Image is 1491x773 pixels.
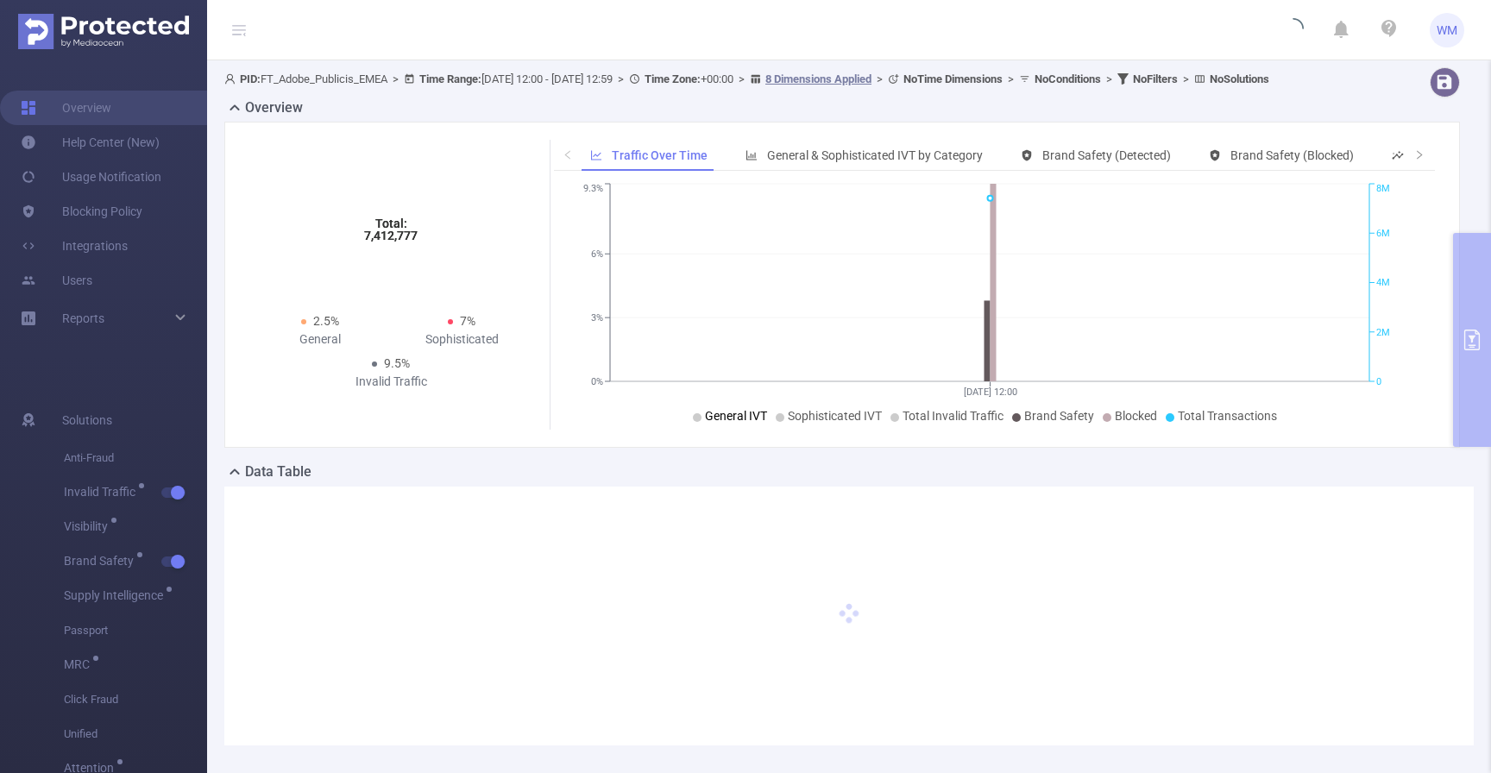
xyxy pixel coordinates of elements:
[62,311,104,325] span: Reports
[1101,72,1117,85] span: >
[64,441,207,475] span: Anti-Fraud
[613,72,629,85] span: >
[963,386,1016,398] tspan: [DATE] 12:00
[1376,376,1381,387] tspan: 0
[591,376,603,387] tspan: 0%
[224,73,240,85] i: icon: user
[1210,72,1269,85] b: No Solutions
[64,520,114,532] span: Visibility
[21,91,111,125] a: Overview
[733,72,750,85] span: >
[313,314,339,328] span: 2.5%
[765,72,871,85] u: 8 Dimensions Applied
[64,658,96,670] span: MRC
[590,149,602,161] i: icon: line-chart
[1133,72,1178,85] b: No Filters
[583,184,603,195] tspan: 9.3%
[391,330,532,349] div: Sophisticated
[375,217,407,230] tspan: Total:
[21,125,160,160] a: Help Center (New)
[903,409,1003,423] span: Total Invalid Traffic
[1003,72,1019,85] span: >
[21,194,142,229] a: Blocking Policy
[591,312,603,324] tspan: 3%
[563,149,573,160] i: icon: left
[64,682,207,717] span: Click Fraud
[1042,148,1171,162] span: Brand Safety (Detected)
[240,72,261,85] b: PID:
[21,160,161,194] a: Usage Notification
[245,462,311,482] h2: Data Table
[387,72,404,85] span: >
[1414,149,1425,160] i: icon: right
[62,403,112,437] span: Solutions
[1115,409,1157,423] span: Blocked
[64,613,207,648] span: Passport
[1376,327,1390,338] tspan: 2M
[1035,72,1101,85] b: No Conditions
[62,301,104,336] a: Reports
[1024,409,1094,423] span: Brand Safety
[767,148,983,162] span: General & Sophisticated IVT by Category
[64,589,169,601] span: Supply Intelligence
[245,97,303,118] h2: Overview
[1376,278,1390,289] tspan: 4M
[788,409,882,423] span: Sophisticated IVT
[1437,13,1457,47] span: WM
[224,72,1269,85] span: FT_Adobe_Publicis_EMEA [DATE] 12:00 - [DATE] 12:59 +00:00
[320,373,462,391] div: Invalid Traffic
[1178,72,1194,85] span: >
[645,72,701,85] b: Time Zone:
[1230,148,1354,162] span: Brand Safety (Blocked)
[64,717,207,751] span: Unified
[1283,18,1304,42] i: icon: loading
[1376,184,1390,195] tspan: 8M
[249,330,391,349] div: General
[612,148,708,162] span: Traffic Over Time
[419,72,481,85] b: Time Range:
[364,229,418,242] tspan: 7,412,777
[1178,409,1277,423] span: Total Transactions
[21,229,128,263] a: Integrations
[64,486,142,498] span: Invalid Traffic
[460,314,475,328] span: 7%
[745,149,758,161] i: icon: bar-chart
[591,248,603,260] tspan: 6%
[1376,228,1390,239] tspan: 6M
[903,72,1003,85] b: No Time Dimensions
[21,263,92,298] a: Users
[705,409,767,423] span: General IVT
[18,14,189,49] img: Protected Media
[384,356,410,370] span: 9.5%
[64,555,140,567] span: Brand Safety
[871,72,888,85] span: >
